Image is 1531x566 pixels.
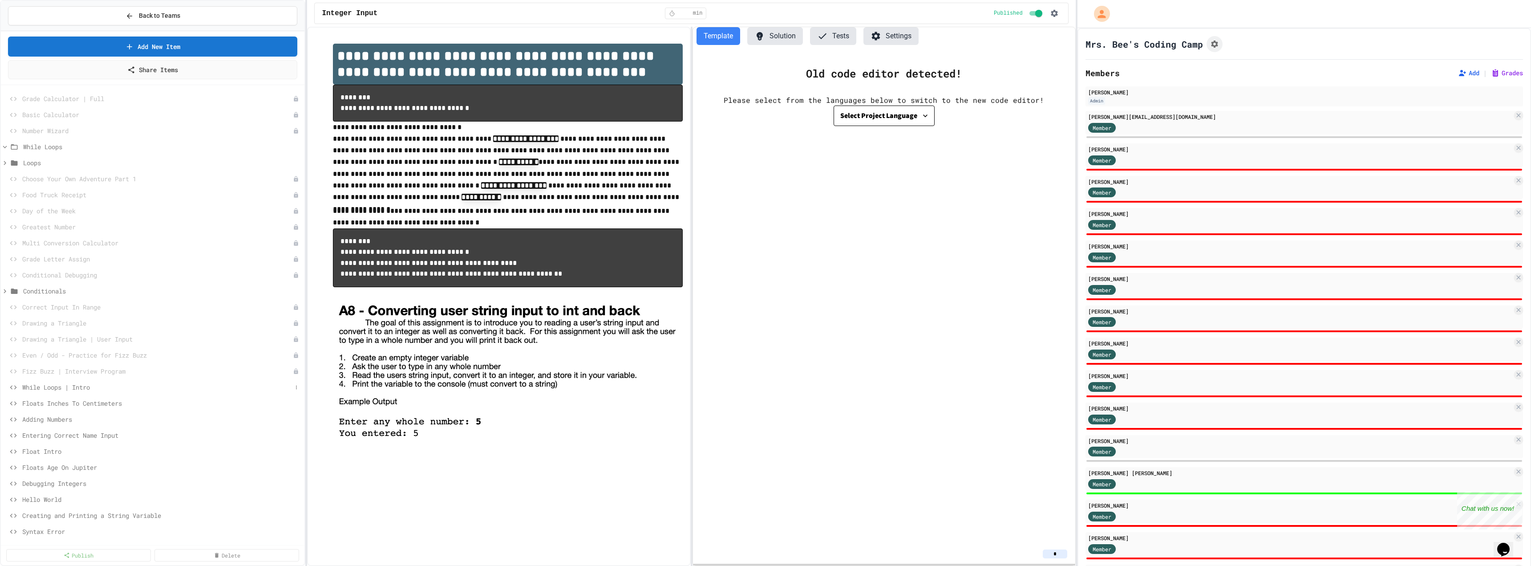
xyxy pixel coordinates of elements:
[994,10,1023,17] span: Published
[22,254,293,264] span: Grade Letter Assign
[1088,469,1512,477] div: [PERSON_NAME] [PERSON_NAME]
[1088,178,1512,186] div: [PERSON_NAME]
[863,27,919,45] button: Settings
[747,27,803,45] button: Solution
[1093,350,1111,358] span: Member
[834,106,935,126] button: Select Project Language
[1093,480,1111,488] span: Member
[293,336,299,342] div: Unpublished
[1093,415,1111,423] span: Member
[293,352,299,358] div: Unpublished
[1458,69,1479,77] button: Add
[22,270,293,280] span: Conditional Debugging
[23,286,301,296] span: Conditionals
[22,334,293,344] span: Drawing a Triangle | User Input
[22,126,293,135] span: Number Wizard
[22,447,301,456] span: Float Intro
[1093,156,1111,164] span: Member
[23,142,301,151] span: While Loops
[22,94,293,103] span: Grade Calculator | Full
[22,399,301,408] span: Floats Inches To Centimeters
[22,479,301,488] span: Debugging Integers
[22,463,301,472] span: Floats Age On Jupiter
[293,256,299,262] div: Unpublished
[22,222,293,232] span: Greatest Number
[22,431,301,440] span: Entering Correct Name Input
[1088,534,1512,542] div: [PERSON_NAME]
[293,208,299,214] div: Unpublished
[22,318,293,328] span: Drawing a Triangle
[1093,383,1111,391] span: Member
[1088,113,1512,121] div: [PERSON_NAME][EMAIL_ADDRESS][DOMAIN_NAME]
[1494,530,1522,557] iframe: chat widget
[22,511,301,520] span: Creating and Printing a String Variable
[1088,307,1512,315] div: [PERSON_NAME]
[22,174,293,183] span: Choose Your Own Adventure Part 1
[840,110,917,122] div: Select Project Language
[293,192,299,198] div: Unpublished
[724,95,1044,106] div: Please select from the languages below to switch to the new code editor!
[8,6,297,25] button: Back to Teams
[1093,188,1111,196] span: Member
[293,224,299,230] div: Unpublished
[322,8,377,19] span: Integer Input
[1085,67,1120,79] h2: Members
[697,27,740,45] button: Template
[1088,88,1520,96] div: [PERSON_NAME]
[293,176,299,182] div: Unpublished
[8,37,297,57] a: Add New Item
[1088,210,1512,218] div: [PERSON_NAME]
[139,11,180,20] span: Back to Teams
[1085,38,1203,50] h1: Mrs. Bee's Coding Camp
[154,549,299,562] a: Delete
[1491,69,1523,77] button: Grades
[22,366,293,376] span: Fizz Buzz | Interview Program
[1088,275,1512,283] div: [PERSON_NAME]
[1093,513,1111,521] span: Member
[22,415,301,424] span: Adding Numbers
[1088,97,1105,105] div: Admin
[1088,145,1512,153] div: [PERSON_NAME]
[693,10,703,17] span: min
[1088,437,1512,445] div: [PERSON_NAME]
[1093,318,1111,326] span: Member
[1093,448,1111,456] span: Member
[293,128,299,134] div: Unpublished
[1093,545,1111,553] span: Member
[810,27,856,45] button: Tests
[22,350,293,360] span: Even / Odd - Practice for Fizz Buzz
[22,495,301,504] span: Hello World
[22,238,293,248] span: Multi Conversion Calculator
[1088,339,1512,347] div: [PERSON_NAME]
[1457,492,1522,529] iframe: chat widget
[22,110,293,119] span: Basic Calculator
[8,60,297,79] a: Share Items
[994,8,1044,19] div: Content is published and visible to students
[293,320,299,326] div: Unpublished
[1093,253,1111,261] span: Member
[293,368,299,375] div: Unpublished
[1207,36,1223,52] button: Assignment Settings
[22,527,301,536] span: Syntax Error
[22,302,293,312] span: Correct Input In Range
[806,65,962,81] div: Old code editor detected!
[293,112,299,118] div: Unpublished
[293,96,299,102] div: Unpublished
[22,206,293,216] span: Day of the Week
[292,383,301,392] button: More options
[293,272,299,278] div: Unpublished
[1085,4,1112,24] div: My Account
[1088,404,1512,412] div: [PERSON_NAME]
[1088,501,1512,509] div: [PERSON_NAME]
[23,158,301,167] span: Loops
[1093,124,1111,132] span: Member
[293,304,299,310] div: Unpublished
[1483,68,1487,78] span: |
[1088,372,1512,380] div: [PERSON_NAME]
[293,240,299,246] div: Unpublished
[6,549,151,562] a: Publish
[22,190,293,200] span: Food Truck Receipt
[1093,286,1111,294] span: Member
[1088,242,1512,250] div: [PERSON_NAME]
